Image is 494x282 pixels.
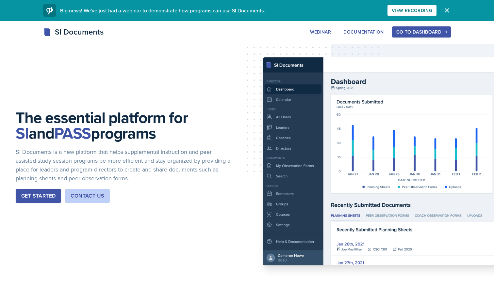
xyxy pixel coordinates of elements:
button: Documentation [339,26,388,37]
div: Documentation [343,29,384,35]
div: View Recording [392,8,432,13]
span: Big news! We've just had a webinar to demonstrate how programs can use SI Documents. [60,7,265,14]
div: Get Started [21,192,56,200]
div: Contact Us [71,192,104,200]
button: View Recording [387,5,436,16]
button: Go to Dashboard [392,26,451,37]
div: Go to Dashboard [396,29,447,35]
button: Contact Us [65,189,110,203]
div: Webinar [310,29,331,35]
button: Webinar [306,26,335,37]
button: Get Started [16,189,61,203]
div: SI Documents [43,26,104,38]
